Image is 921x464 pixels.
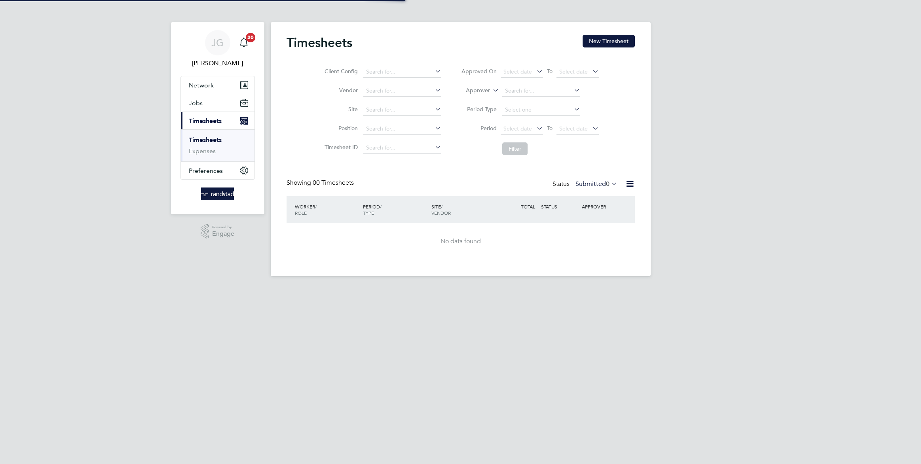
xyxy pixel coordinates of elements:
button: Jobs [181,94,254,112]
a: Expenses [189,147,216,155]
div: Status [553,179,619,190]
button: New Timesheet [583,35,635,47]
span: Powered by [212,224,234,231]
label: Timesheet ID [322,144,358,151]
input: Search for... [502,85,580,97]
div: WORKER [293,199,361,220]
div: PERIOD [361,199,429,220]
span: 00 Timesheets [313,179,354,187]
span: / [441,203,442,210]
div: Showing [287,179,355,187]
span: 0 [606,180,610,188]
a: Powered byEngage [201,224,234,239]
label: Site [322,106,358,113]
a: 20 [236,30,252,55]
span: Select date [503,68,532,75]
span: To [545,66,555,76]
label: Vendor [322,87,358,94]
a: Timesheets [189,136,222,144]
span: 20 [246,33,255,42]
span: Select date [559,68,588,75]
span: VENDOR [431,210,451,216]
nav: Main navigation [171,22,264,214]
label: Submitted [575,180,617,188]
label: Client Config [322,68,358,75]
span: Timesheets [189,117,222,125]
input: Search for... [363,85,441,97]
span: TOTAL [521,203,535,210]
div: Timesheets [181,129,254,161]
span: ROLE [295,210,307,216]
span: / [380,203,382,210]
div: No data found [294,237,627,246]
input: Search for... [363,104,441,116]
input: Search for... [363,123,441,134]
img: randstad-logo-retina.png [201,187,234,200]
div: SITE [429,199,498,220]
span: TYPE [363,210,374,216]
span: Network [189,81,214,89]
span: Preferences [189,167,223,174]
button: Preferences [181,162,254,179]
a: JG[PERSON_NAME] [180,30,255,68]
label: Approved On [461,68,497,75]
span: JG [211,38,224,48]
h2: Timesheets [287,35,352,51]
button: Filter [502,142,528,155]
label: Period Type [461,106,497,113]
label: Position [322,125,358,132]
label: Period [461,125,497,132]
span: To [545,123,555,133]
input: Search for... [363,66,441,78]
span: / [315,203,317,210]
span: Jack Gregory [180,59,255,68]
span: Select date [503,125,532,132]
input: Search for... [363,142,441,153]
label: Approver [454,87,490,95]
button: Timesheets [181,112,254,129]
div: APPROVER [580,199,621,214]
span: Select date [559,125,588,132]
button: Network [181,76,254,94]
div: STATUS [539,199,580,214]
a: Go to home page [180,187,255,200]
span: Engage [212,231,234,237]
input: Select one [502,104,580,116]
span: Jobs [189,99,203,107]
